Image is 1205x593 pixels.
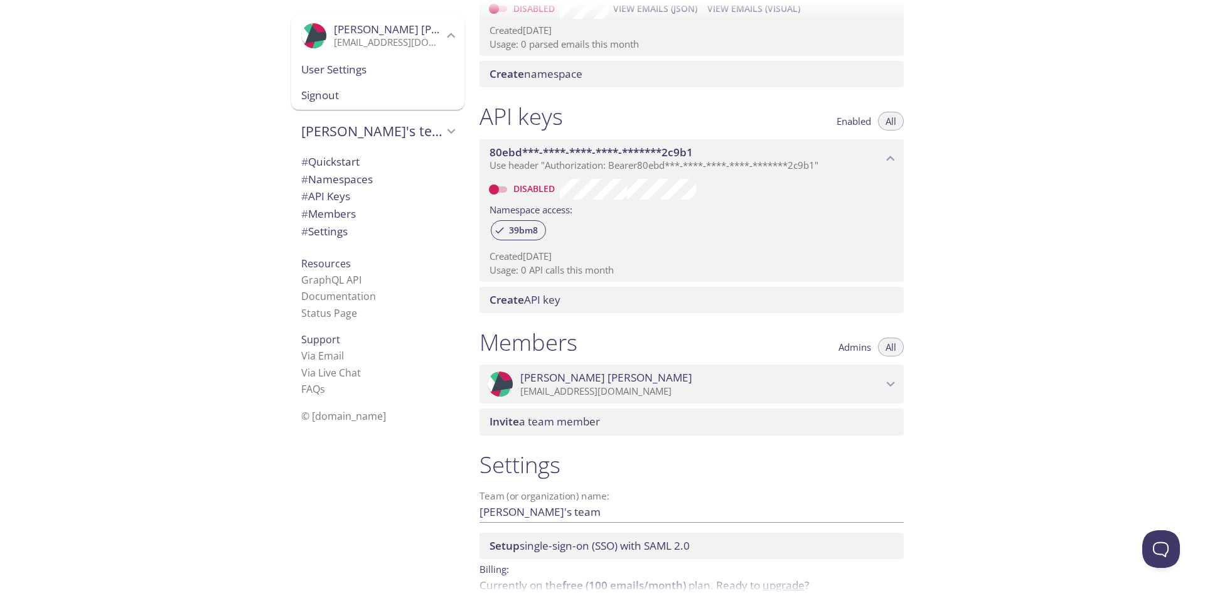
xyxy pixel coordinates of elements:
div: Namespaces [291,171,464,188]
a: Status Page [301,306,357,320]
div: Signout [291,82,464,110]
span: Create [490,292,524,307]
span: API key [490,292,560,307]
p: [EMAIL_ADDRESS][DOMAIN_NAME] [334,36,443,49]
div: Alexandre's team [291,115,464,147]
span: namespace [490,67,582,81]
span: # [301,189,308,203]
a: GraphQL API [301,273,361,287]
div: Alexandre Gagne [479,365,904,403]
span: Quickstart [301,154,360,169]
button: Enabled [829,112,879,131]
span: © [DOMAIN_NAME] [301,409,386,423]
h1: Settings [479,451,904,479]
a: Via Email [301,349,344,363]
div: Team Settings [291,223,464,240]
span: Settings [301,224,348,238]
span: 39bm8 [501,225,545,236]
span: Create [490,67,524,81]
div: Create API Key [479,287,904,313]
span: Support [301,333,340,346]
span: [PERSON_NAME] [PERSON_NAME] [520,371,692,385]
span: s [320,382,325,396]
div: Create namespace [479,61,904,87]
span: Resources [301,257,351,270]
span: API Keys [301,189,350,203]
span: User Settings [301,61,454,78]
div: Alexandre Gagne [291,15,464,56]
div: Members [291,205,464,223]
div: API Keys [291,188,464,205]
span: Setup [490,538,520,553]
p: Created [DATE] [490,250,894,263]
p: Usage: 0 parsed emails this month [490,38,894,51]
span: # [301,154,308,169]
div: 39bm8 [491,220,546,240]
a: Via Live Chat [301,366,361,380]
a: FAQ [301,382,325,396]
span: # [301,224,308,238]
a: Disabled [511,183,560,195]
span: [PERSON_NAME] [PERSON_NAME] [334,22,506,36]
div: Invite a team member [479,409,904,435]
span: Namespaces [301,172,373,186]
span: a team member [490,414,600,429]
button: All [878,112,904,131]
p: Created [DATE] [490,24,894,37]
h1: API keys [479,102,563,131]
button: All [878,338,904,356]
iframe: Help Scout Beacon - Open [1142,530,1180,568]
div: User Settings [291,56,464,83]
label: Namespace access: [490,200,572,218]
div: Setup SSO [479,533,904,559]
div: Quickstart [291,153,464,171]
a: Documentation [301,289,376,303]
button: Admins [831,338,879,356]
p: Usage: 0 API calls this month [490,264,894,277]
p: Billing: [479,559,904,577]
h1: Members [479,328,577,356]
span: [PERSON_NAME]'s team [301,122,443,140]
p: [EMAIL_ADDRESS][DOMAIN_NAME] [520,385,882,398]
span: # [301,172,308,186]
span: Invite [490,414,519,429]
label: Team (or organization) name: [479,491,610,501]
span: Members [301,206,356,221]
span: single-sign-on (SSO) with SAML 2.0 [490,538,690,553]
span: # [301,206,308,221]
span: Signout [301,87,454,104]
